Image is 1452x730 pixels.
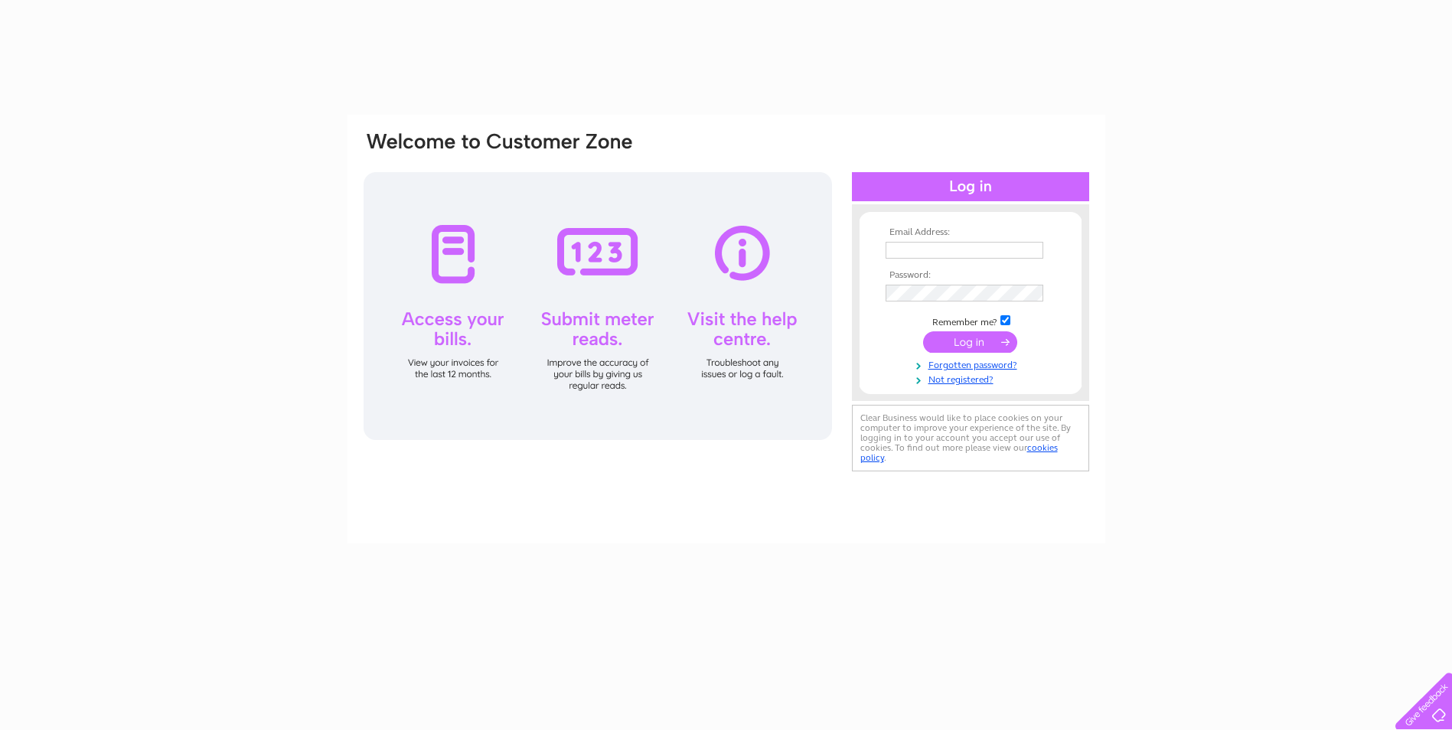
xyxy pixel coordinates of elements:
[886,371,1059,386] a: Not registered?
[882,270,1059,281] th: Password:
[923,331,1017,353] input: Submit
[882,227,1059,238] th: Email Address:
[886,357,1059,371] a: Forgotten password?
[882,313,1059,328] td: Remember me?
[860,442,1058,463] a: cookies policy
[852,405,1089,471] div: Clear Business would like to place cookies on your computer to improve your experience of the sit...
